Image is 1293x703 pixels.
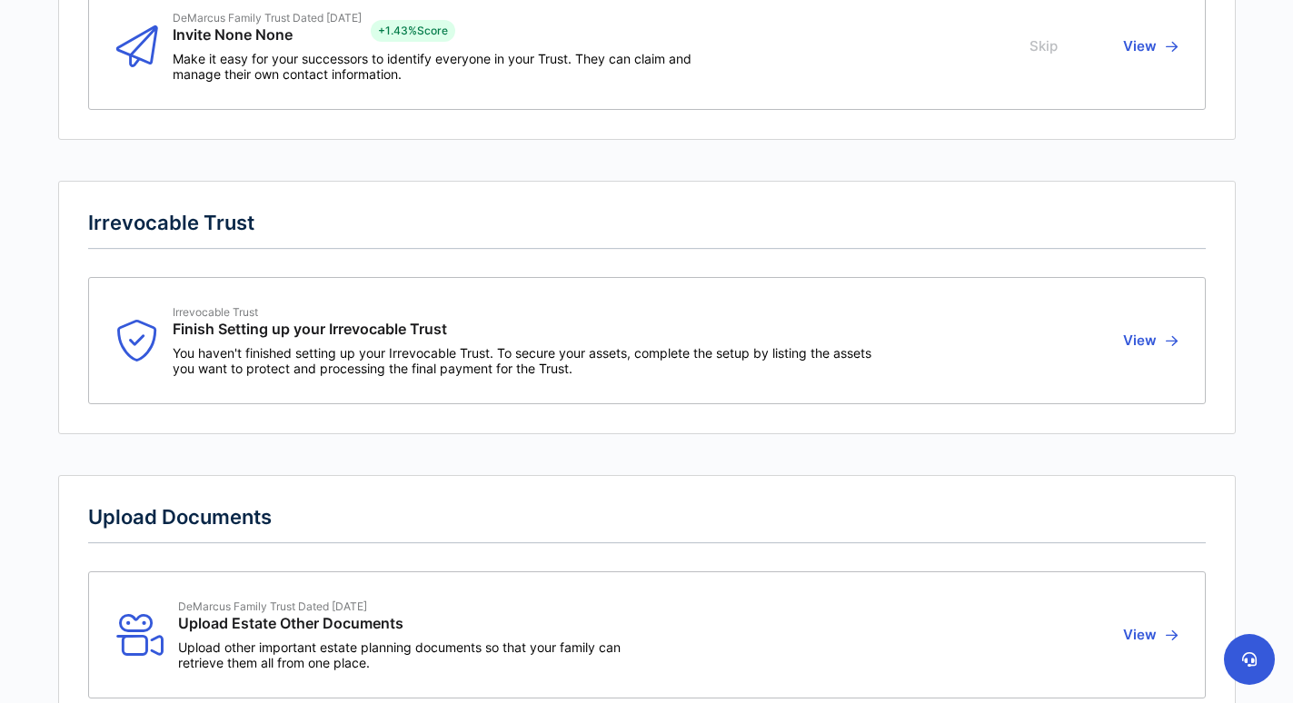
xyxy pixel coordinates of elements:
[173,345,873,376] span: You haven't finished setting up your Irrevocable Trust. To secure your assets, complete the setup...
[1118,305,1178,376] button: View
[88,505,1206,544] h2: Upload Documents
[1118,599,1178,670] button: View
[178,599,403,613] span: DeMarcus Family Trust Dated [DATE]
[173,321,447,338] span: Finish Setting up your Irrevocable Trust
[173,305,447,319] span: Irrevocable Trust
[178,639,668,670] span: Upload other important estate planning documents so that your family can retrieve them all from o...
[1118,11,1178,82] button: View
[88,211,1206,250] h2: Irrevocable Trust
[178,615,403,632] span: Upload Estate Other Documents
[371,20,455,42] div: + 1.43% Score
[173,26,362,44] span: Invite None None
[1029,11,1063,82] button: Skip
[173,11,362,25] span: DeMarcus Family Trust Dated [DATE]
[173,51,738,82] span: Make it easy for your successors to identify everyone in your Trust. They can claim and manage th...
